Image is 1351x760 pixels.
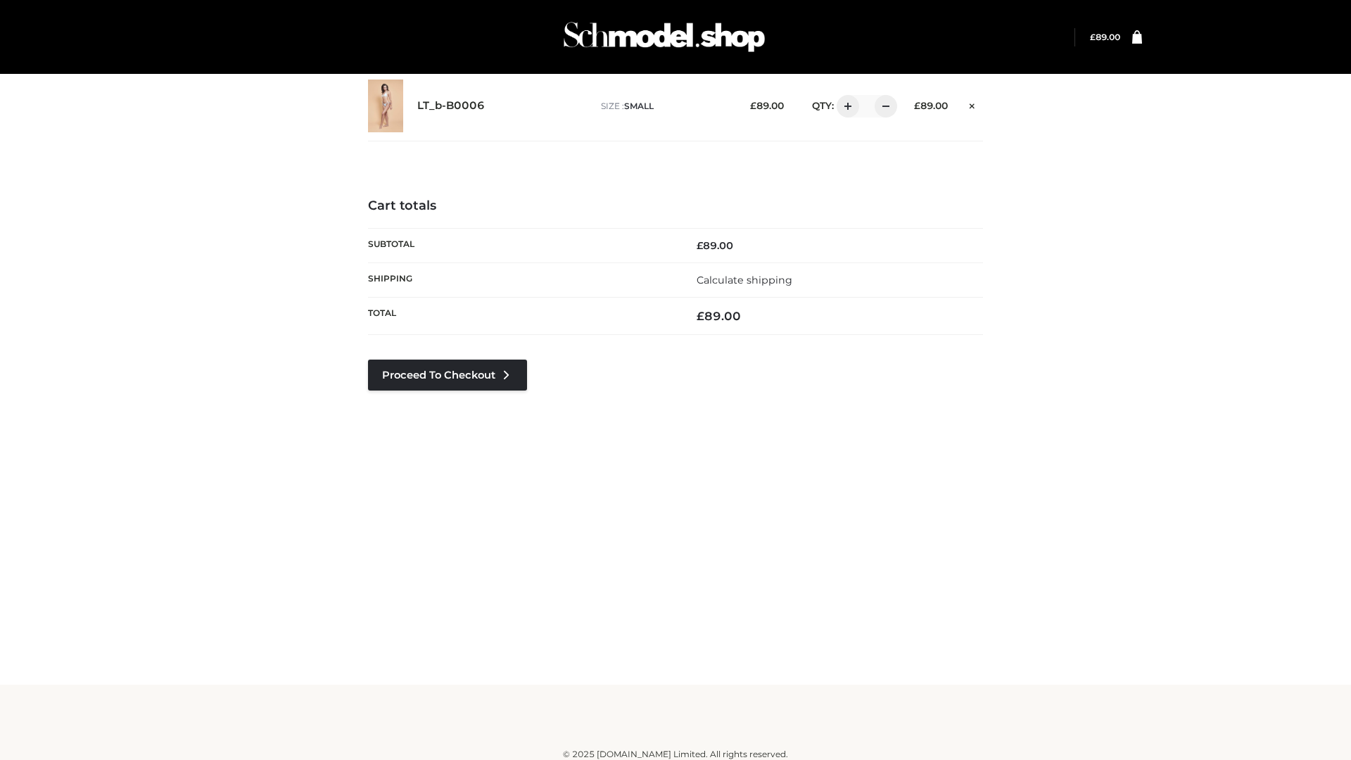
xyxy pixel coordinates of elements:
bdi: 89.00 [750,100,784,111]
bdi: 89.00 [1090,32,1120,42]
span: £ [1090,32,1096,42]
a: LT_b-B0006 [417,99,485,113]
span: £ [750,100,756,111]
a: Proceed to Checkout [368,360,527,391]
bdi: 89.00 [697,239,733,252]
p: size : [601,100,728,113]
div: QTY: [798,95,892,118]
img: LT_b-B0006 - SMALL [368,80,403,132]
th: Shipping [368,262,675,297]
span: £ [697,239,703,252]
bdi: 89.00 [914,100,948,111]
span: £ [697,309,704,323]
img: Schmodel Admin 964 [559,9,770,65]
a: Calculate shipping [697,274,792,286]
span: £ [914,100,920,111]
th: Subtotal [368,228,675,262]
h4: Cart totals [368,198,983,214]
a: £89.00 [1090,32,1120,42]
th: Total [368,298,675,335]
a: Remove this item [962,95,983,113]
bdi: 89.00 [697,309,741,323]
span: SMALL [624,101,654,111]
